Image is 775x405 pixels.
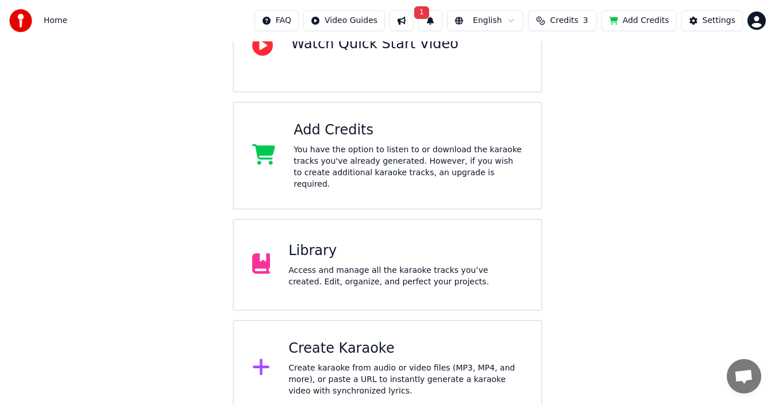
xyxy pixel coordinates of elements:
span: Home [44,15,67,26]
div: Create Karaoke [288,340,523,358]
span: 3 [583,15,588,26]
img: youka [9,9,32,32]
span: 1 [414,6,429,19]
div: Settings [703,15,735,26]
span: Credits [550,15,578,26]
div: You have the option to listen to or download the karaoke tracks you've already generated. However... [294,144,523,190]
button: FAQ [255,10,299,31]
button: Add Credits [602,10,677,31]
div: Add Credits [294,121,523,140]
button: 1 [418,10,442,31]
div: Library [288,242,523,260]
div: Access and manage all the karaoke tracks you’ve created. Edit, organize, and perfect your projects. [288,265,523,288]
div: Watch Quick Start Video [291,35,458,53]
div: Create karaoke from audio or video files (MP3, MP4, and more), or paste a URL to instantly genera... [288,362,523,397]
button: Video Guides [303,10,385,31]
div: Open chat [727,359,761,394]
button: Settings [681,10,743,31]
nav: breadcrumb [44,15,67,26]
button: Credits3 [528,10,597,31]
